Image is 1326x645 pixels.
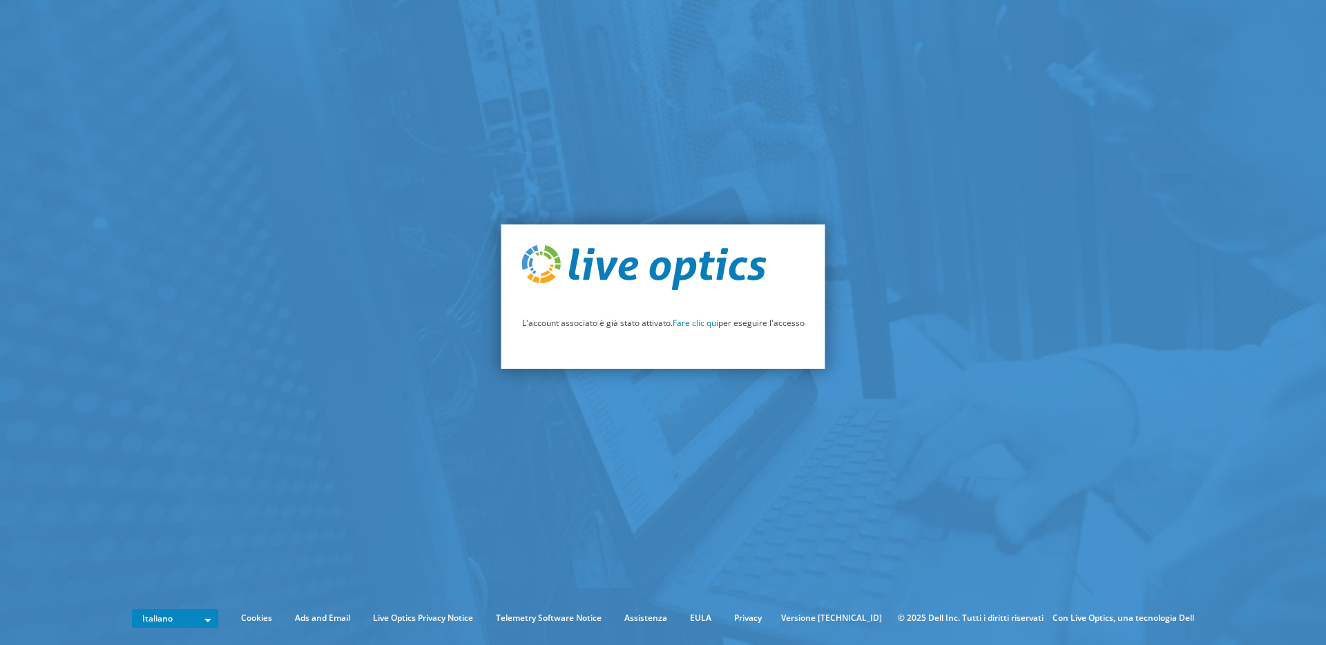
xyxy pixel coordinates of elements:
[1053,610,1194,626] li: Con Live Optics, una tecnologia Dell
[724,610,772,626] a: Privacy
[891,610,1050,626] li: © 2025 Dell Inc. Tutti i diritti riservati
[486,610,612,626] a: Telemetry Software Notice
[774,610,889,626] li: Versione [TECHNICAL_ID]
[231,610,282,626] a: Cookies
[522,316,805,331] p: L'account associato è già stato attivato. per eseguire l'accesso
[680,610,722,626] a: EULA
[522,245,767,291] img: live_optics_svg.svg
[285,610,361,626] a: Ads and Email
[363,610,483,626] a: Live Optics Privacy Notice
[614,610,678,626] a: Assistenza
[673,317,718,329] a: Fare clic qui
